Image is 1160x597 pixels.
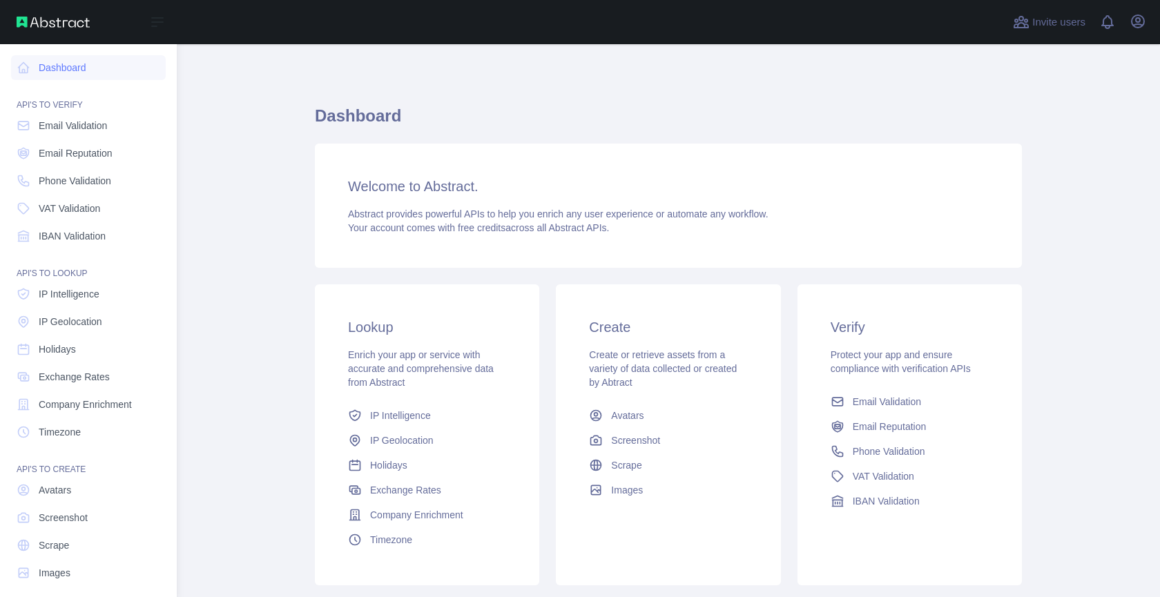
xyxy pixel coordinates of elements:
[11,447,166,475] div: API'S TO CREATE
[11,478,166,502] a: Avatars
[342,428,512,453] a: IP Geolocation
[39,538,69,552] span: Scrape
[348,177,989,196] h3: Welcome to Abstract.
[39,315,102,329] span: IP Geolocation
[589,349,737,388] span: Create or retrieve assets from a variety of data collected or created by Abtract
[348,317,506,337] h3: Lookup
[39,229,106,243] span: IBAN Validation
[342,403,512,428] a: IP Intelligence
[39,511,88,525] span: Screenshot
[348,208,768,219] span: Abstract provides powerful APIs to help you enrich any user experience or automate any workflow.
[825,414,994,439] a: Email Reputation
[11,533,166,558] a: Scrape
[1032,14,1085,30] span: Invite users
[39,483,71,497] span: Avatars
[11,141,166,166] a: Email Reputation
[11,282,166,306] a: IP Intelligence
[11,337,166,362] a: Holidays
[342,527,512,552] a: Timezone
[1010,11,1088,33] button: Invite users
[583,428,753,453] a: Screenshot
[11,251,166,279] div: API'S TO LOOKUP
[39,287,99,301] span: IP Intelligence
[825,439,994,464] a: Phone Validation
[370,508,463,522] span: Company Enrichment
[342,453,512,478] a: Holidays
[39,174,111,188] span: Phone Validation
[39,425,81,439] span: Timezone
[11,224,166,248] a: IBAN Validation
[39,370,110,384] span: Exchange Rates
[825,489,994,513] a: IBAN Validation
[370,533,412,547] span: Timezone
[39,146,113,160] span: Email Reputation
[853,469,914,483] span: VAT Validation
[342,478,512,502] a: Exchange Rates
[342,502,512,527] a: Company Enrichment
[370,458,407,472] span: Holidays
[853,420,927,433] span: Email Reputation
[611,409,644,422] span: Avatars
[11,364,166,389] a: Exchange Rates
[853,395,921,409] span: Email Validation
[315,105,1022,138] h1: Dashboard
[831,317,989,337] h3: Verify
[583,453,753,478] a: Scrape
[348,349,494,388] span: Enrich your app or service with accurate and comprehensive data from Abstract
[11,168,166,193] a: Phone Validation
[611,433,660,447] span: Screenshot
[589,317,747,337] h3: Create
[11,196,166,221] a: VAT Validation
[11,83,166,110] div: API'S TO VERIFY
[39,342,76,356] span: Holidays
[39,119,107,133] span: Email Validation
[11,560,166,585] a: Images
[39,202,100,215] span: VAT Validation
[583,478,753,502] a: Images
[39,566,70,580] span: Images
[370,483,441,497] span: Exchange Rates
[11,113,166,138] a: Email Validation
[825,389,994,414] a: Email Validation
[370,433,434,447] span: IP Geolocation
[11,505,166,530] a: Screenshot
[370,409,431,422] span: IP Intelligence
[11,55,166,80] a: Dashboard
[348,222,609,233] span: Your account comes with across all Abstract APIs.
[611,458,641,472] span: Scrape
[831,349,971,374] span: Protect your app and ensure compliance with verification APIs
[11,392,166,417] a: Company Enrichment
[11,420,166,444] a: Timezone
[17,17,90,28] img: Abstract API
[11,309,166,334] a: IP Geolocation
[611,483,643,497] span: Images
[583,403,753,428] a: Avatars
[853,494,920,508] span: IBAN Validation
[853,444,925,458] span: Phone Validation
[39,398,132,411] span: Company Enrichment
[825,464,994,489] a: VAT Validation
[458,222,505,233] span: free credits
